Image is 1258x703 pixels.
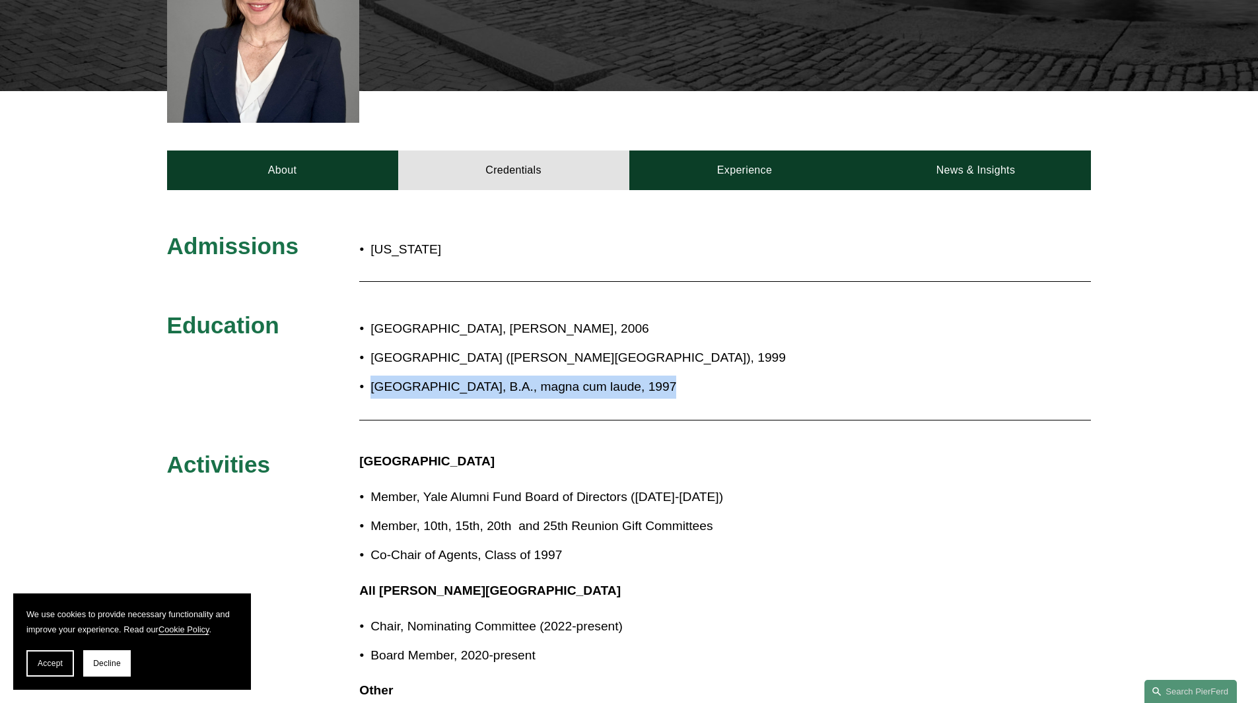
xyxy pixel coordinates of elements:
button: Decline [83,650,131,677]
p: Member, Yale Alumni Fund Board of Directors ([DATE]-[DATE]) [370,486,975,509]
span: Decline [93,659,121,668]
span: Accept [38,659,63,668]
p: [GEOGRAPHIC_DATA] ([PERSON_NAME][GEOGRAPHIC_DATA]), 1999 [370,347,975,370]
section: Cookie banner [13,593,251,690]
strong: [GEOGRAPHIC_DATA] [359,454,495,468]
span: Education [167,312,279,338]
button: Accept [26,650,74,677]
span: Admissions [167,233,298,259]
p: Co-Chair of Agents, Class of 1997 [370,544,975,567]
strong: Other [359,683,393,697]
p: [GEOGRAPHIC_DATA], [PERSON_NAME], 2006 [370,318,975,341]
p: Member, 10th, 15th, 20th and 25th Reunion Gift Committees [370,515,975,538]
a: Credentials [398,151,629,190]
p: We use cookies to provide necessary functionality and improve your experience. Read our . [26,607,238,637]
a: Search this site [1144,680,1237,703]
p: [GEOGRAPHIC_DATA], B.A., magna cum laude, 1997 [370,376,975,399]
span: Activities [167,452,270,477]
strong: All [PERSON_NAME][GEOGRAPHIC_DATA] [359,584,621,597]
p: Chair, Nominating Committee (2022-present) [370,615,975,638]
a: Cookie Policy [158,624,209,634]
a: Experience [629,151,860,190]
a: About [167,151,398,190]
p: [US_STATE] [370,238,706,261]
a: News & Insights [860,151,1091,190]
p: Board Member, 2020-present [370,644,975,667]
